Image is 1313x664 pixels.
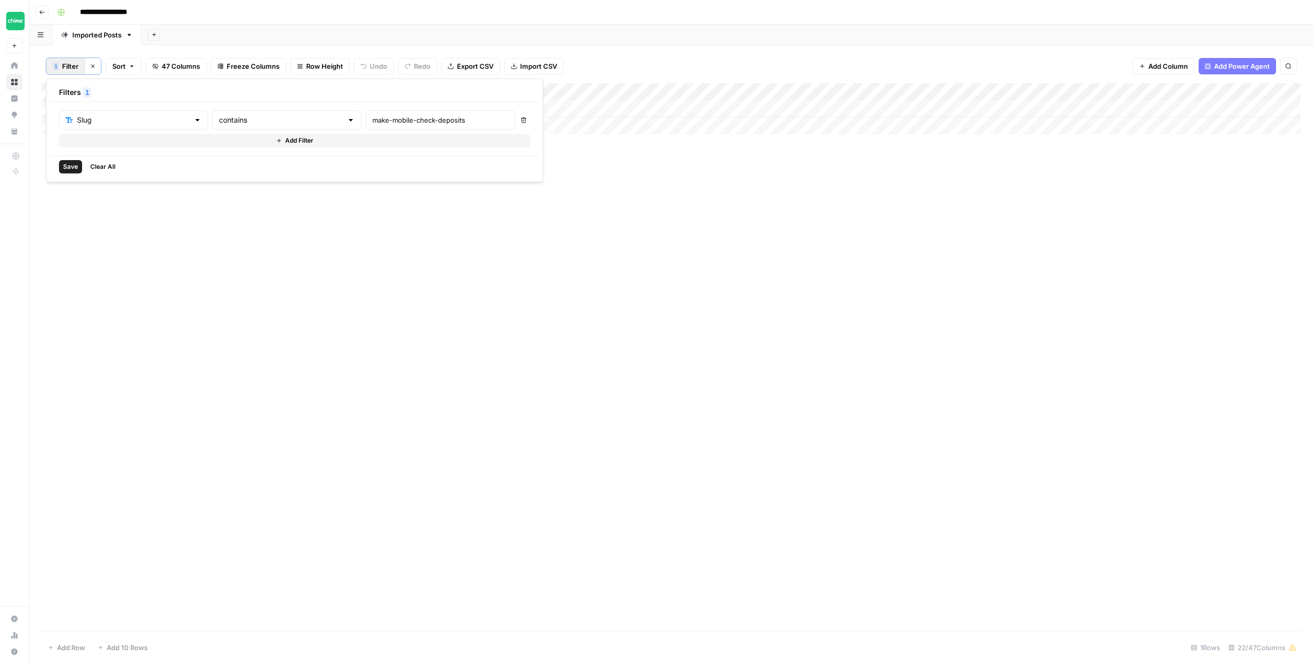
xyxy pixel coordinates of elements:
[398,58,437,74] button: Redo
[290,58,350,74] button: Row Height
[6,643,23,660] button: Help + Support
[46,79,543,182] div: 1Filter
[63,162,78,171] span: Save
[504,58,564,74] button: Import CSV
[1148,61,1188,71] span: Add Column
[59,134,530,147] button: Add Filter
[441,58,500,74] button: Export CSV
[1132,58,1195,74] button: Add Column
[219,115,343,125] input: contains
[51,83,539,102] div: Filters
[57,642,85,653] span: Add Row
[146,58,207,74] button: 47 Columns
[6,123,23,140] a: Your Data
[6,90,23,107] a: Insights
[1214,61,1270,71] span: Add Power Agent
[85,87,89,97] span: 1
[6,8,23,34] button: Workspace: Chime
[6,627,23,643] a: Usage
[227,61,280,71] span: Freeze Columns
[62,61,78,71] span: Filter
[6,57,23,74] a: Home
[211,58,286,74] button: Freeze Columns
[1199,58,1276,74] button: Add Power Agent
[6,12,25,30] img: Chime Logo
[1224,639,1301,656] div: 22/47 Columns
[86,160,120,173] button: Clear All
[6,611,23,627] a: Settings
[354,58,394,74] button: Undo
[414,61,430,71] span: Redo
[112,61,126,71] span: Sort
[53,62,59,70] div: 1
[107,642,148,653] span: Add 10 Rows
[1187,639,1224,656] div: 1 Rows
[162,61,200,71] span: 47 Columns
[370,61,387,71] span: Undo
[520,61,557,71] span: Import CSV
[457,61,493,71] span: Export CSV
[90,162,115,171] span: Clear All
[83,87,91,97] div: 1
[106,58,142,74] button: Sort
[285,136,313,145] span: Add Filter
[306,61,343,71] span: Row Height
[59,160,82,173] button: Save
[52,25,142,45] a: Imported Posts
[46,58,85,74] button: 1Filter
[42,639,91,656] button: Add Row
[54,62,57,70] span: 1
[91,639,154,656] button: Add 10 Rows
[77,115,189,125] input: Slug
[72,30,122,40] div: Imported Posts
[6,74,23,90] a: Browse
[6,107,23,123] a: Opportunities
